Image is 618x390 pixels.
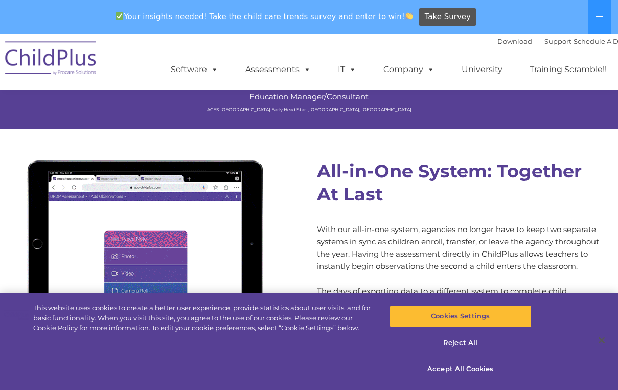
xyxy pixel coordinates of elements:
span: Your insights needed! Take the child care trends survey and enter to win! [111,7,418,27]
span: [GEOGRAPHIC_DATA], [GEOGRAPHIC_DATA] [309,107,411,112]
button: Cookies Settings [390,306,532,327]
span: ACES [GEOGRAPHIC_DATA] Early Head Start, [207,107,309,112]
img: 👏 [405,12,413,20]
a: Support [544,37,571,45]
a: Software [161,59,228,80]
button: Close [590,329,613,352]
button: Accept All Cookies [390,358,532,380]
img: DRDP-Observation-min-1 [15,147,271,339]
a: Take Survey [419,8,476,26]
span: Education Manager/Consultant [249,79,369,101]
p: The days of exporting data to a different system to complete child assessments are long gone. Now... [317,285,603,334]
a: Download [497,37,532,45]
img: ✅ [116,12,123,20]
a: University [451,59,513,80]
a: Training Scramble!! [519,59,617,80]
span: Take Survey [425,8,471,26]
a: Company [373,59,445,80]
p: With our all-in-one system, agencies no longer have to keep two separate systems in sync as child... [317,223,603,272]
a: Assessments [235,59,321,80]
div: This website uses cookies to create a better user experience, provide statistics about user visit... [33,303,371,333]
strong: All-in-One System: Together At Last [317,160,582,205]
button: Reject All [390,332,532,354]
a: IT [328,59,367,80]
